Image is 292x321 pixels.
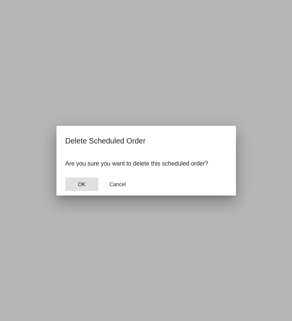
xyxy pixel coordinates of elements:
button: Close dialog [65,178,98,191]
button: Close dialog [101,178,134,191]
p: Are you sure you want to delete this scheduled order? [65,160,227,167]
h2: Delete Scheduled Order [65,135,227,147]
span: OK [78,181,85,187]
span: Cancel [110,181,126,187]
